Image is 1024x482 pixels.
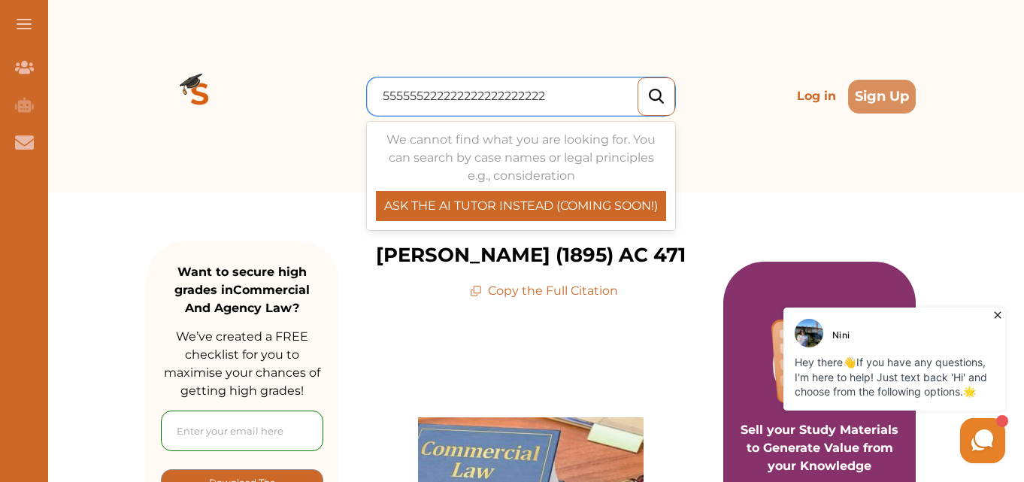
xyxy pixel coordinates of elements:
[376,131,666,221] div: We cannot find what you are looking for. You can search by case names or legal principles e.g., c...
[376,241,686,270] p: [PERSON_NAME] (1895) AC 471
[848,80,916,114] button: Sign Up
[791,81,842,111] p: Log in
[663,304,1009,467] iframe: HelpCrunch
[164,329,320,398] span: We’ve created a FREE checklist for you to maximise your chances of getting high grades!
[470,282,618,300] p: Copy the Full Citation
[376,197,666,215] p: ASK THE AI TUTOR INSTEAD (COMING SOON!)
[161,411,323,451] input: Enter your email here
[146,42,254,150] img: Logo
[174,265,310,315] strong: Want to secure high grades in Commercial And Agency Law ?
[649,89,664,105] img: search_icon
